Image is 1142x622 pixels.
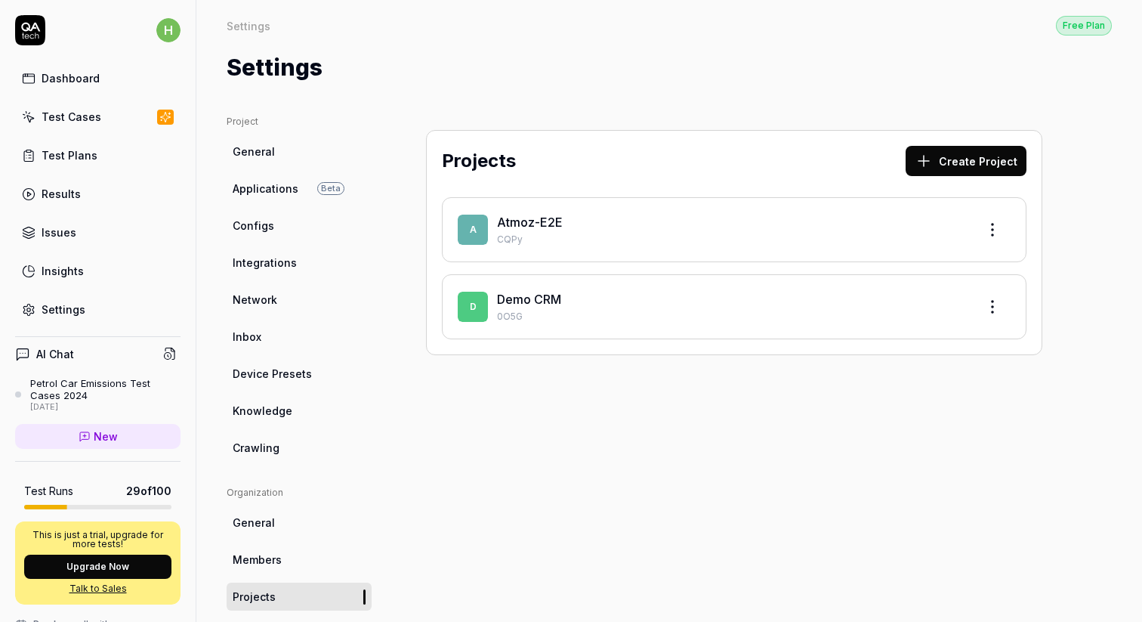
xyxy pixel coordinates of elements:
button: Free Plan [1056,15,1112,36]
button: Upgrade Now [24,555,171,579]
span: h [156,18,181,42]
a: Knowledge [227,397,372,425]
span: New [94,429,118,444]
a: Talk to Sales [24,582,171,596]
a: Device Presets [227,360,372,388]
span: A [458,215,488,245]
h4: AI Chat [36,346,74,362]
a: Insights [15,256,181,286]
h2: Projects [442,147,516,175]
span: D [458,292,488,322]
div: Settings [227,18,270,33]
span: Crawling [233,440,279,456]
a: Issues [15,218,181,247]
a: General [227,509,372,537]
div: Free Plan [1056,16,1112,36]
a: Settings [15,295,181,324]
div: Organization [227,486,372,500]
span: Beta [317,182,344,195]
span: Integrations [233,255,297,271]
a: Petrol Car Emissions Test Cases 2024[DATE] [15,377,181,412]
a: Members [227,546,372,574]
h1: Settings [227,51,323,85]
a: General [227,138,372,166]
span: 29 of 100 [126,483,171,499]
p: 0O5G [497,310,965,323]
a: ApplicationsBeta [227,175,372,203]
span: Network [233,292,277,308]
a: Demo CRM [497,292,561,307]
a: Test Cases [15,102,181,132]
button: Create Project [906,146,1026,176]
div: Issues [42,224,76,240]
span: General [233,144,275,159]
a: Dashboard [15,63,181,93]
button: h [156,15,181,45]
a: Atmoz-E2E [497,215,563,230]
a: Crawling [227,434,372,462]
div: Project [227,115,372,128]
span: General [233,515,275,531]
a: Projects [227,583,372,611]
span: Knowledge [233,403,292,419]
a: Integrations [227,249,372,277]
a: Configs [227,212,372,240]
span: Applications [233,181,298,197]
h5: Test Runs [24,484,73,498]
div: Petrol Car Emissions Test Cases 2024 [30,377,181,402]
a: Test Plans [15,141,181,170]
p: CQPy [497,233,965,246]
span: Inbox [233,329,261,345]
div: Dashboard [42,70,100,86]
div: Results [42,186,81,202]
div: Test Cases [42,109,101,125]
a: Network [227,286,372,314]
div: Test Plans [42,147,97,163]
span: Members [233,552,282,568]
p: This is just a trial, upgrade for more tests! [24,531,171,549]
div: [DATE] [30,402,181,413]
a: Inbox [227,323,372,351]
a: New [15,424,181,449]
a: Results [15,179,181,209]
span: Device Presets [233,366,312,382]
span: Projects [233,589,276,605]
div: Insights [42,263,84,279]
div: Settings [42,302,85,317]
span: Configs [233,218,274,234]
